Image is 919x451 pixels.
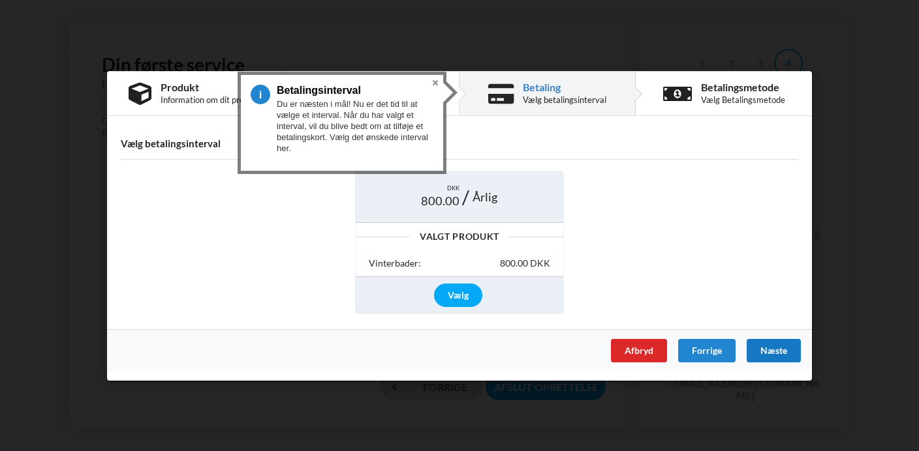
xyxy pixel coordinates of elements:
[251,85,277,104] span: 5
[701,82,785,93] div: Betalingsmetode
[121,138,798,150] h4: Vælg betalingsinterval
[447,184,459,193] span: DKK
[356,232,563,241] div: Valgt Produkt
[701,95,785,105] div: Vælg Betalingsmetode
[500,257,550,270] div: 800.00 DKK
[678,338,736,362] div: Forrige
[421,193,459,209] span: 800.00
[369,257,421,270] div: Vinterbader:
[523,95,606,105] div: Vælg betalingsinterval
[277,93,433,154] div: Du er næsten i mål! Nu er det tid til at vælge et interval. Når du har valgt et interval, vil du ...
[747,338,801,362] div: Næste
[277,84,424,96] h3: Betalingsinterval
[611,338,667,362] div: Afbryd
[523,82,606,93] div: Betaling
[161,82,261,93] div: Produkt
[428,75,443,91] button: Close
[161,95,261,105] div: Information om dit produkt
[466,184,504,209] div: Årlig
[434,284,482,307] div: Vælg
